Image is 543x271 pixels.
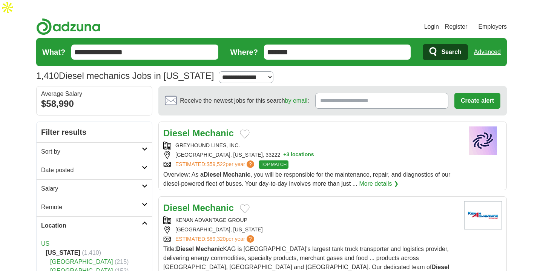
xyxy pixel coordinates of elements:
h2: Salary [41,184,142,193]
h2: Date posted [41,166,142,175]
strong: Mechanic [192,128,233,138]
span: Search [441,45,461,60]
strong: Diesel [204,171,221,178]
span: (215) [115,259,129,265]
a: KENAN ADVANTAGE GROUP [175,217,247,223]
h2: Remote [41,203,142,212]
a: by email [285,97,308,104]
img: Kenan Advantage Group logo [464,201,502,229]
a: Employers [478,22,507,31]
strong: Diesel [176,246,194,252]
h1: Diesel mechanics Jobs in [US_STATE] [36,71,214,81]
button: Search [423,44,468,60]
a: Location [37,216,152,235]
a: More details ❯ [359,179,399,188]
strong: Diesel [163,203,190,213]
span: $59,522 [207,161,226,167]
label: What? [42,46,65,58]
strong: Diesel [163,128,190,138]
span: + [283,151,286,159]
span: TOP MATCH [259,160,288,169]
span: ? [247,160,254,168]
span: 1,410 [36,69,59,83]
a: Sort by [37,142,152,161]
a: Login [424,22,439,31]
div: GREYHOUND LINES, INC. [163,142,458,149]
a: Remote [37,198,152,216]
span: $89,320 [207,236,226,242]
a: ESTIMATED:$89,320per year? [175,235,256,243]
strong: [US_STATE] [46,249,80,256]
div: Average Salary [41,91,147,97]
button: Add to favorite jobs [240,204,250,213]
button: Add to favorite jobs [240,129,250,139]
div: [GEOGRAPHIC_DATA], [US_STATE] [163,226,458,234]
span: Receive the newest jobs for this search : [180,96,309,105]
span: Overview: As a , you will be responsible for the maintenance, repair, and diagnostics of our dies... [163,171,450,187]
strong: Mechanic [223,171,250,178]
label: Where? [230,46,258,58]
img: Company logo [464,126,502,155]
h2: Filter results [37,122,152,142]
a: ESTIMATED:$59,522per year? [175,160,256,169]
h2: Location [41,221,142,230]
button: Create alert [454,93,500,109]
div: $58,990 [41,97,147,111]
button: +3 locations [283,151,314,159]
a: [GEOGRAPHIC_DATA] [50,259,113,265]
a: Diesel Mechanic [163,128,234,138]
strong: Mechanic [196,246,223,252]
a: Date posted [37,161,152,179]
img: Adzuna logo [36,18,100,35]
strong: Mechanic [192,203,233,213]
span: ? [247,235,254,243]
a: Diesel Mechanic [163,203,234,213]
a: Salary [37,179,152,198]
a: Register [445,22,468,31]
span: (1,410) [82,249,101,256]
strong: Diesel [431,264,449,270]
a: Advanced [474,45,501,60]
div: [GEOGRAPHIC_DATA], [US_STATE], 33222 [163,151,458,159]
h2: Sort by [41,147,142,156]
a: US [41,240,49,247]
